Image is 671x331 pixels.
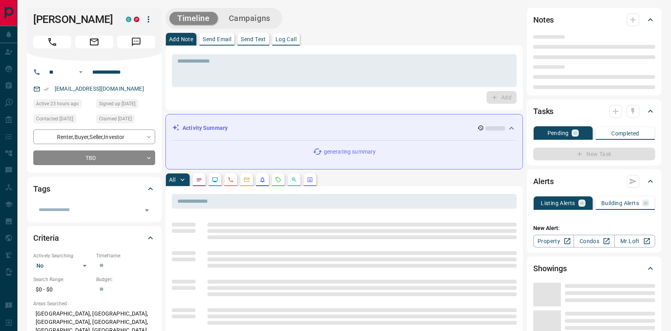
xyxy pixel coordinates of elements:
[533,262,567,275] h2: Showings
[169,177,175,183] p: All
[96,276,155,283] p: Budget:
[33,114,92,126] div: Sun Aug 31 2025
[33,276,92,283] p: Search Range:
[134,17,139,22] div: property.ca
[76,67,86,77] button: Open
[541,200,575,206] p: Listing Alerts
[33,300,155,307] p: Areas Searched:
[533,13,554,26] h2: Notes
[33,150,155,165] div: TBD
[33,13,114,26] h1: [PERSON_NAME]
[172,121,516,135] div: Activity Summary
[276,36,297,42] p: Log Call
[169,12,218,25] button: Timeline
[96,99,155,110] div: Tue Jun 18 2024
[533,10,655,29] div: Notes
[33,252,92,259] p: Actively Searching:
[33,129,155,144] div: Renter , Buyer , Seller , Investor
[96,252,155,259] p: Timeframe:
[33,99,92,110] div: Thu Sep 11 2025
[307,177,313,183] svg: Agent Actions
[533,175,554,188] h2: Alerts
[75,36,113,48] span: Email
[533,235,574,247] a: Property
[243,177,250,183] svg: Emails
[33,228,155,247] div: Criteria
[126,17,131,22] div: condos.ca
[33,259,92,272] div: No
[259,177,266,183] svg: Listing Alerts
[533,105,553,118] h2: Tasks
[547,130,569,136] p: Pending
[574,235,614,247] a: Condos
[141,205,152,216] button: Open
[55,86,144,92] a: [EMAIL_ADDRESS][DOMAIN_NAME]
[533,172,655,191] div: Alerts
[533,102,655,121] div: Tasks
[196,177,202,183] svg: Notes
[324,148,376,156] p: generating summary
[99,100,135,108] span: Signed up [DATE]
[611,131,639,136] p: Completed
[241,36,266,42] p: Send Text
[36,100,79,108] span: Active 23 hours ago
[182,124,228,132] p: Activity Summary
[33,183,50,195] h2: Tags
[275,177,281,183] svg: Requests
[44,86,49,92] svg: Email Verified
[33,36,71,48] span: Call
[221,12,278,25] button: Campaigns
[36,115,73,123] span: Contacted [DATE]
[169,36,193,42] p: Add Note
[33,283,92,296] p: $0 - $0
[96,114,155,126] div: Tue Jun 18 2024
[533,224,655,232] p: New Alert:
[291,177,297,183] svg: Opportunities
[33,179,155,198] div: Tags
[601,200,639,206] p: Building Alerts
[614,235,655,247] a: Mr.Loft
[33,232,59,244] h2: Criteria
[203,36,231,42] p: Send Email
[533,259,655,278] div: Showings
[228,177,234,183] svg: Calls
[212,177,218,183] svg: Lead Browsing Activity
[117,36,155,48] span: Message
[99,115,132,123] span: Claimed [DATE]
